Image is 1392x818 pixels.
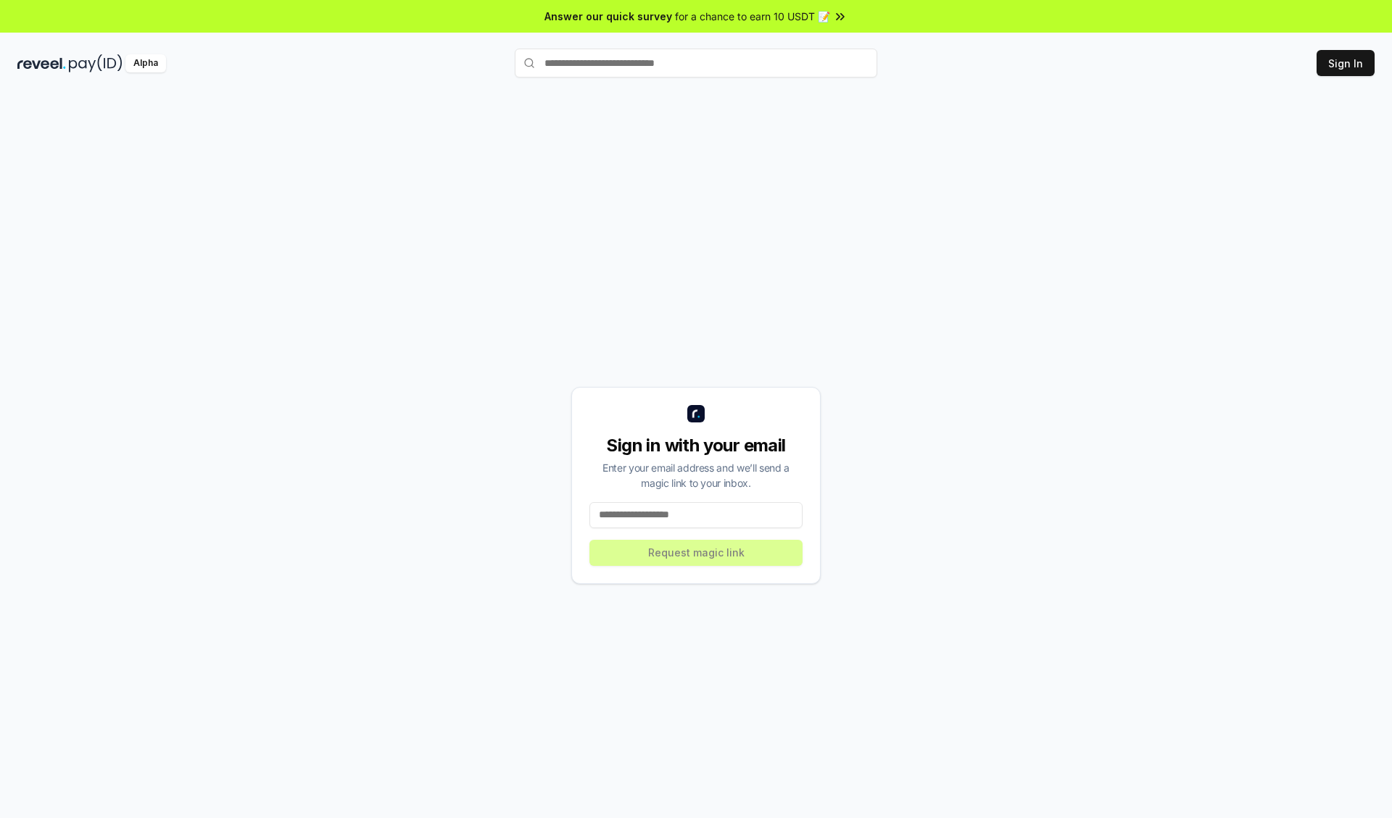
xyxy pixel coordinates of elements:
span: Answer our quick survey [544,9,672,24]
img: pay_id [69,54,123,72]
div: Alpha [125,54,166,72]
div: Sign in with your email [589,434,803,457]
span: for a chance to earn 10 USDT 📝 [675,9,830,24]
div: Enter your email address and we’ll send a magic link to your inbox. [589,460,803,491]
button: Sign In [1317,50,1375,76]
img: reveel_dark [17,54,66,72]
img: logo_small [687,405,705,422]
